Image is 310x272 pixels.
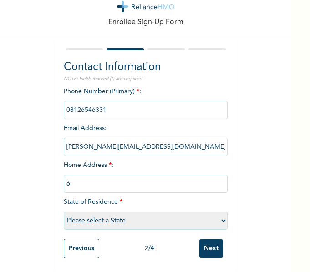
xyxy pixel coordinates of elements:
[64,88,228,113] span: Phone Number (Primary) :
[64,162,228,187] span: Home Address :
[64,59,228,76] h2: Contact Information
[64,125,228,150] span: Email Address :
[199,239,223,258] input: Next
[64,101,228,119] input: Enter Primary Phone Number
[99,244,199,253] div: 2 / 4
[64,239,99,258] input: Previous
[117,1,174,12] img: logo
[64,76,228,82] p: NOTE: Fields marked (*) are required
[64,199,228,224] span: State of Residence
[64,175,228,193] input: Enter home address
[64,138,228,156] input: Enter email Address
[108,17,183,28] p: Enrollee Sign-Up Form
